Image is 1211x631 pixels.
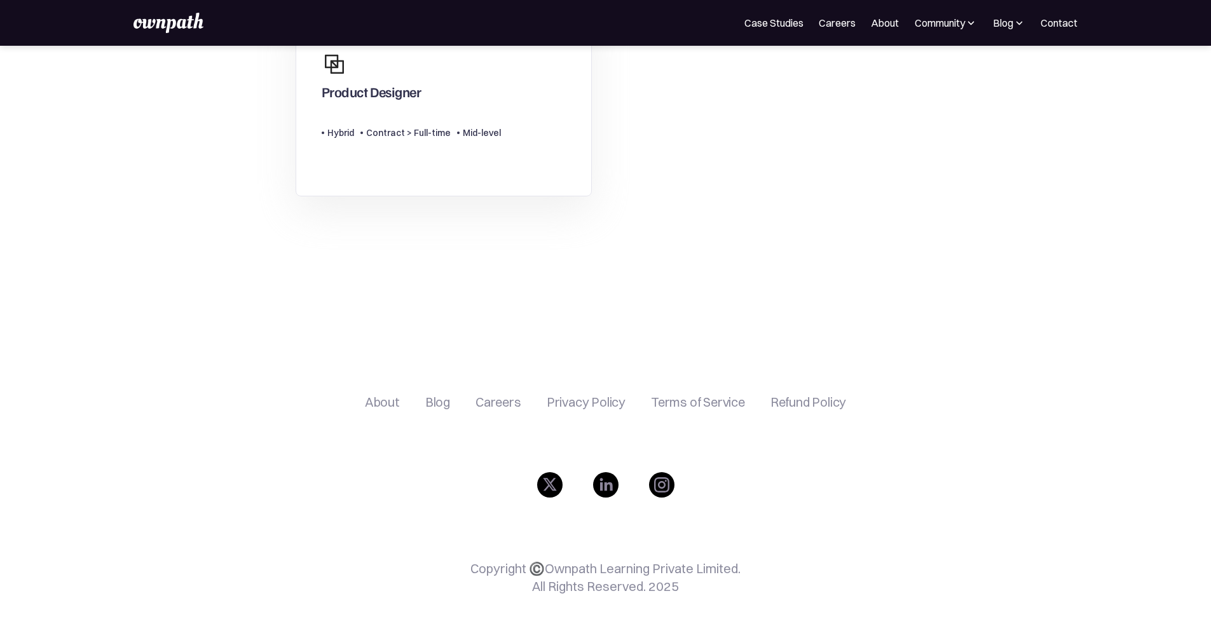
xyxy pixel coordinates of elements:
[322,83,421,106] div: Product Designer
[819,15,856,31] a: Careers
[547,395,626,410] a: Privacy Policy
[476,395,521,410] a: Careers
[366,125,451,140] div: Contract > Full-time
[993,15,1013,31] div: Blog
[992,15,1025,31] div: Blog
[651,395,745,410] a: Terms of Service
[425,395,450,410] a: Blog
[470,560,741,595] p: Copyright ©️Ownpath Learning Private Limited. All Rights Reserved. 2025
[914,15,977,31] div: Community
[744,15,804,31] a: Case Studies
[871,15,899,31] a: About
[915,15,965,31] div: Community
[1041,15,1078,31] a: Contact
[327,125,354,140] div: Hybrid
[463,125,501,140] div: Mid-level
[365,395,400,410] a: About
[770,395,846,410] a: Refund Policy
